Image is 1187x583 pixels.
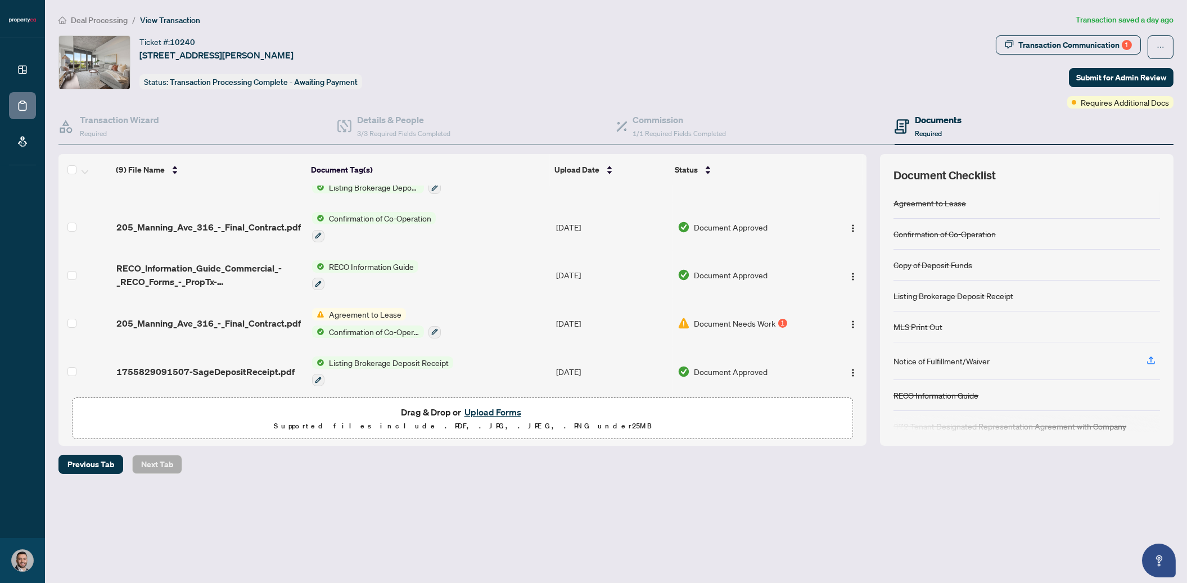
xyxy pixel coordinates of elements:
[778,319,787,328] div: 1
[893,320,942,333] div: MLS Print Out
[312,356,453,387] button: Status IconListing Brokerage Deposit Receipt
[312,326,324,338] img: Status Icon
[848,368,857,377] img: Logo
[893,197,966,209] div: Agreement to Lease
[312,260,418,291] button: Status IconRECO Information Guide
[67,455,114,473] span: Previous Tab
[116,317,301,330] span: 205_Manning_Ave_316_-_Final_Contract.pdf
[893,389,978,401] div: RECO Information Guide
[915,113,962,126] h4: Documents
[312,260,324,273] img: Status Icon
[116,261,303,288] span: RECO_Information_Guide_Commercial_-_RECO_Forms_-_PropTx-[PERSON_NAME].pdf
[461,405,525,419] button: Upload Forms
[848,320,857,329] img: Logo
[1122,40,1132,50] div: 1
[73,398,852,440] span: Drag & Drop orUpload FormsSupported files include .PDF, .JPG, .JPEG, .PNG under25MB
[306,154,550,186] th: Document Tag(s)
[694,317,776,329] span: Document Needs Work
[1069,68,1174,87] button: Submit for Admin Review
[844,266,862,284] button: Logo
[633,129,726,138] span: 1/1 Required Fields Completed
[357,113,450,126] h4: Details & People
[58,16,66,24] span: home
[893,259,972,271] div: Copy of Deposit Funds
[678,269,690,281] img: Document Status
[1076,69,1166,87] span: Submit for Admin Review
[312,308,324,320] img: Status Icon
[80,129,107,138] span: Required
[844,363,862,381] button: Logo
[552,203,673,251] td: [DATE]
[58,455,123,474] button: Previous Tab
[844,314,862,332] button: Logo
[59,36,130,89] img: IMG-C12332385_1.jpg
[554,164,599,176] span: Upload Date
[694,269,768,281] span: Document Approved
[552,251,673,300] td: [DATE]
[324,260,418,273] span: RECO Information Guide
[357,129,450,138] span: 3/3 Required Fields Completed
[139,35,195,48] div: Ticket #:
[139,48,294,62] span: [STREET_ADDRESS][PERSON_NAME]
[678,365,690,378] img: Document Status
[401,405,525,419] span: Drag & Drop or
[140,15,200,25] span: View Transaction
[324,181,424,193] span: Listing Brokerage Deposit Receipt
[324,326,424,338] span: Confirmation of Co-Operation
[132,455,182,474] button: Next Tab
[312,181,324,193] img: Status Icon
[312,308,441,338] button: Status IconAgreement to LeaseStatus IconConfirmation of Co-Operation
[678,221,690,233] img: Document Status
[1076,13,1174,26] article: Transaction saved a day ago
[116,164,165,176] span: (9) File Name
[80,113,159,126] h4: Transaction Wizard
[116,365,295,378] span: 1755829091507-SageDepositReceipt.pdf
[844,218,862,236] button: Logo
[9,17,36,24] img: logo
[312,356,324,369] img: Status Icon
[132,13,136,26] li: /
[848,272,857,281] img: Logo
[116,220,301,234] span: 205_Manning_Ave_316_-_Final_Contract.pdf
[633,113,726,126] h4: Commission
[170,77,358,87] span: Transaction Processing Complete - Awaiting Payment
[915,129,942,138] span: Required
[848,224,857,233] img: Logo
[893,168,996,183] span: Document Checklist
[139,74,362,89] div: Status:
[312,212,324,224] img: Status Icon
[996,35,1141,55] button: Transaction Communication1
[893,355,990,367] div: Notice of Fulfillment/Waiver
[170,37,195,47] span: 10240
[1018,36,1132,54] div: Transaction Communication
[312,212,436,242] button: Status IconConfirmation of Co-Operation
[694,221,768,233] span: Document Approved
[324,356,453,369] span: Listing Brokerage Deposit Receipt
[1081,96,1169,109] span: Requires Additional Docs
[324,212,436,224] span: Confirmation of Co-Operation
[552,347,673,396] td: [DATE]
[12,550,33,571] img: Profile Icon
[893,228,996,240] div: Confirmation of Co-Operation
[678,317,690,329] img: Document Status
[1142,544,1176,577] button: Open asap
[71,15,128,25] span: Deal Processing
[893,290,1013,302] div: Listing Brokerage Deposit Receipt
[550,154,670,186] th: Upload Date
[1157,43,1165,51] span: ellipsis
[111,154,306,186] th: (9) File Name
[694,365,768,378] span: Document Approved
[324,308,406,320] span: Agreement to Lease
[552,299,673,347] td: [DATE]
[79,419,846,433] p: Supported files include .PDF, .JPG, .JPEG, .PNG under 25 MB
[670,154,821,186] th: Status
[675,164,698,176] span: Status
